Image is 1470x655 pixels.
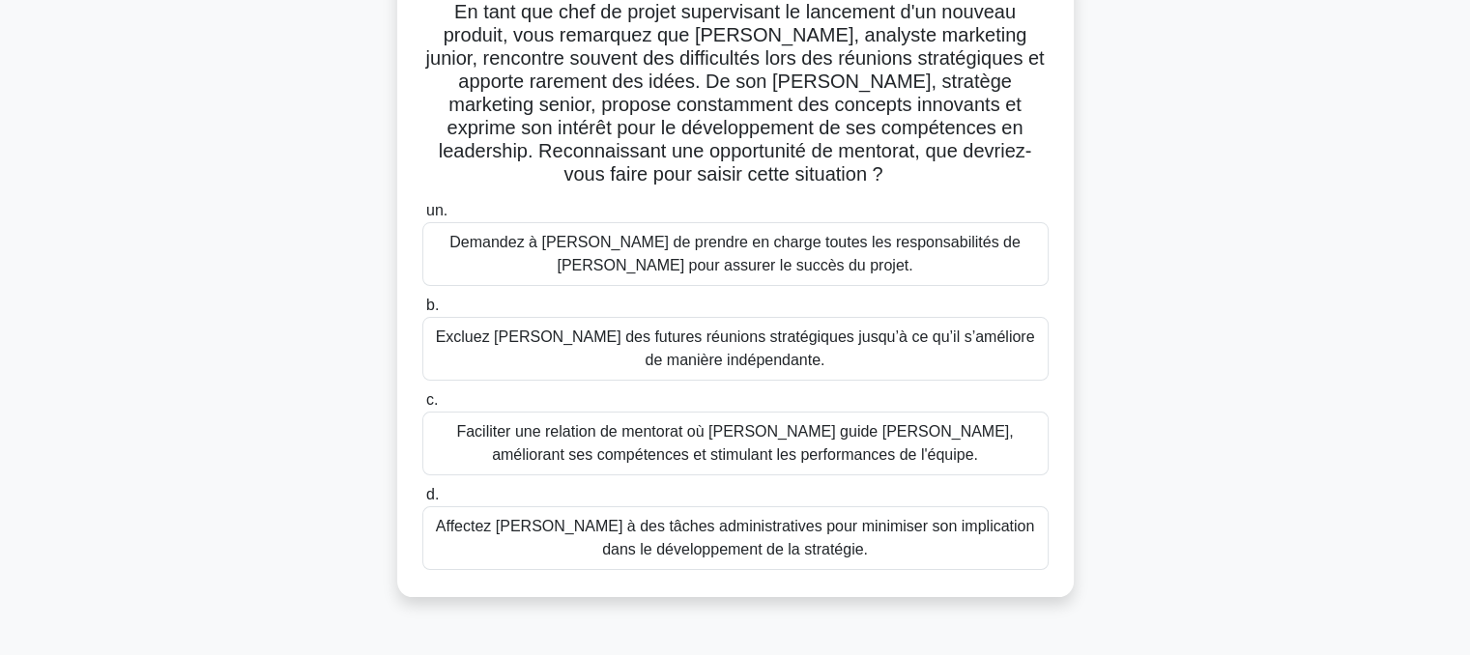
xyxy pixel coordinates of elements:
font: c. [426,391,438,408]
font: Excluez [PERSON_NAME] des futures réunions stratégiques jusqu’à ce qu’il s’améliore de manière in... [436,328,1035,368]
font: d. [426,486,439,502]
font: Demandez à [PERSON_NAME] de prendre en charge toutes les responsabilités de [PERSON_NAME] pour as... [449,234,1021,273]
font: un. [426,202,447,218]
font: b. [426,297,439,313]
font: Affectez [PERSON_NAME] à des tâches administratives pour minimiser son implication dans le dévelo... [436,518,1035,557]
font: Faciliter une relation de mentorat où [PERSON_NAME] guide [PERSON_NAME], améliorant ses compétenc... [456,423,1013,463]
font: En tant que chef de projet supervisant le lancement d'un nouveau produit, vous remarquez que [PER... [426,1,1045,185]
